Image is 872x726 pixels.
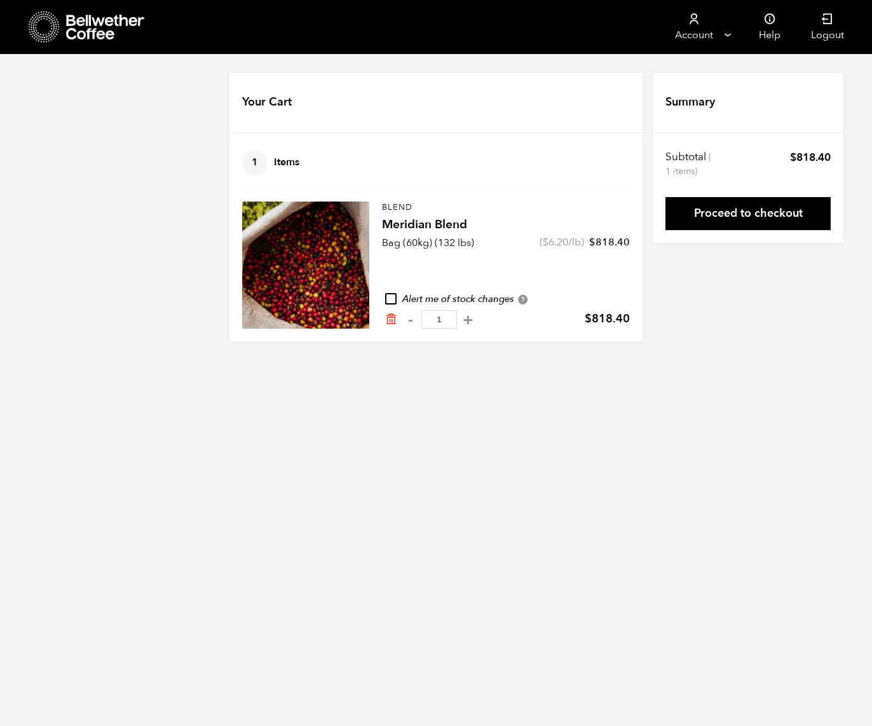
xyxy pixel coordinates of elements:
span: $ [589,235,596,249]
h4: Items [242,150,299,175]
span: $ [585,311,592,327]
bdi: 818.40 [790,150,831,165]
a: Proceed to checkout [665,197,831,230]
span: $ [790,150,796,165]
p: Blend [382,202,630,214]
span: $ [543,235,548,249]
bdi: 818.40 [589,235,630,249]
span: ( /lb) [540,235,584,249]
input: Qty [421,310,457,329]
a: Remove from cart [385,313,397,326]
h4: Meridian Blend [382,216,630,234]
p: Bag (60kg) (132 lbs) [382,235,474,250]
bdi: 6.20 [543,235,568,249]
h4: Summary [665,94,715,111]
h4: Your Cart [242,94,292,111]
div: Alert me of stock changes [382,292,630,306]
span: 1 [242,150,268,175]
th: Subtotal [665,150,713,178]
bdi: 818.40 [585,311,630,327]
button: - [402,313,418,326]
button: + [460,313,476,326]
